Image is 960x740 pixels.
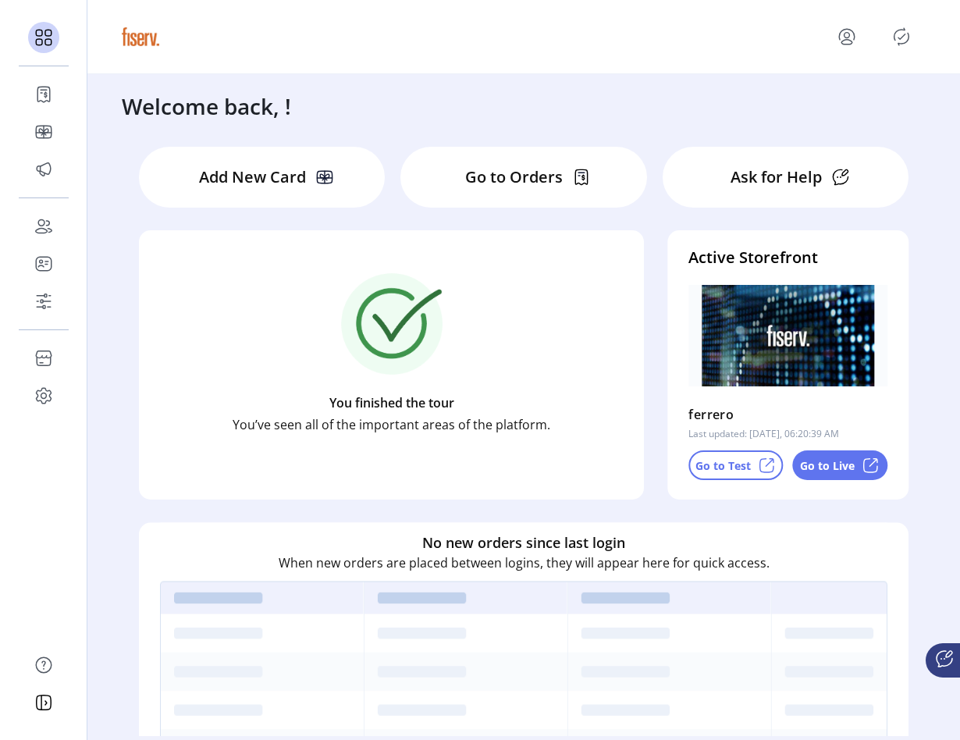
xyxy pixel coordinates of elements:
h3: Welcome back, ! [122,90,291,123]
p: Ask for Help [731,165,822,189]
p: Add New Card [199,165,306,189]
p: Go to Orders [465,165,563,189]
p: Last updated: [DATE], 06:20:39 AM [688,427,839,441]
p: Go to Live [800,457,855,474]
p: When new orders are placed between logins, they will appear here for quick access. [279,553,770,572]
button: menu [834,24,859,49]
img: logo [119,15,162,59]
p: Go to Test [695,457,751,474]
button: Publisher Panel [889,24,914,49]
h4: Active Storefront [688,246,887,269]
h6: No new orders since last login [422,532,625,553]
p: ferrero [688,402,734,427]
p: You’ve seen all of the important areas of the platform. [233,415,550,434]
p: You finished the tour [329,393,454,412]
